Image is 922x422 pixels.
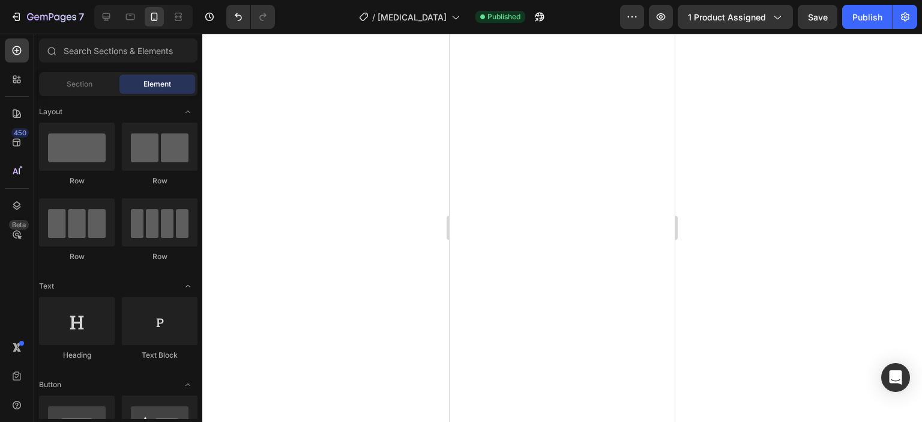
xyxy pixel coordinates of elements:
[808,12,828,22] span: Save
[798,5,837,29] button: Save
[881,363,910,392] div: Open Intercom Messenger
[852,11,882,23] div: Publish
[39,350,115,361] div: Heading
[67,79,92,90] span: Section
[487,11,520,22] span: Published
[226,5,275,29] div: Undo/Redo
[39,379,61,390] span: Button
[678,5,793,29] button: 1 product assigned
[5,5,89,29] button: 7
[11,128,29,138] div: 450
[143,79,171,90] span: Element
[688,11,766,23] span: 1 product assigned
[122,176,197,186] div: Row
[9,220,29,230] div: Beta
[39,38,197,63] input: Search Sections & Elements
[450,34,675,422] iframe: Design area
[178,375,197,394] span: Toggle open
[842,5,893,29] button: Publish
[178,102,197,121] span: Toggle open
[372,11,375,23] span: /
[39,106,62,117] span: Layout
[178,277,197,296] span: Toggle open
[39,176,115,186] div: Row
[39,251,115,262] div: Row
[122,350,197,361] div: Text Block
[378,11,447,23] span: [MEDICAL_DATA]
[79,10,84,24] p: 7
[39,281,54,292] span: Text
[122,251,197,262] div: Row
